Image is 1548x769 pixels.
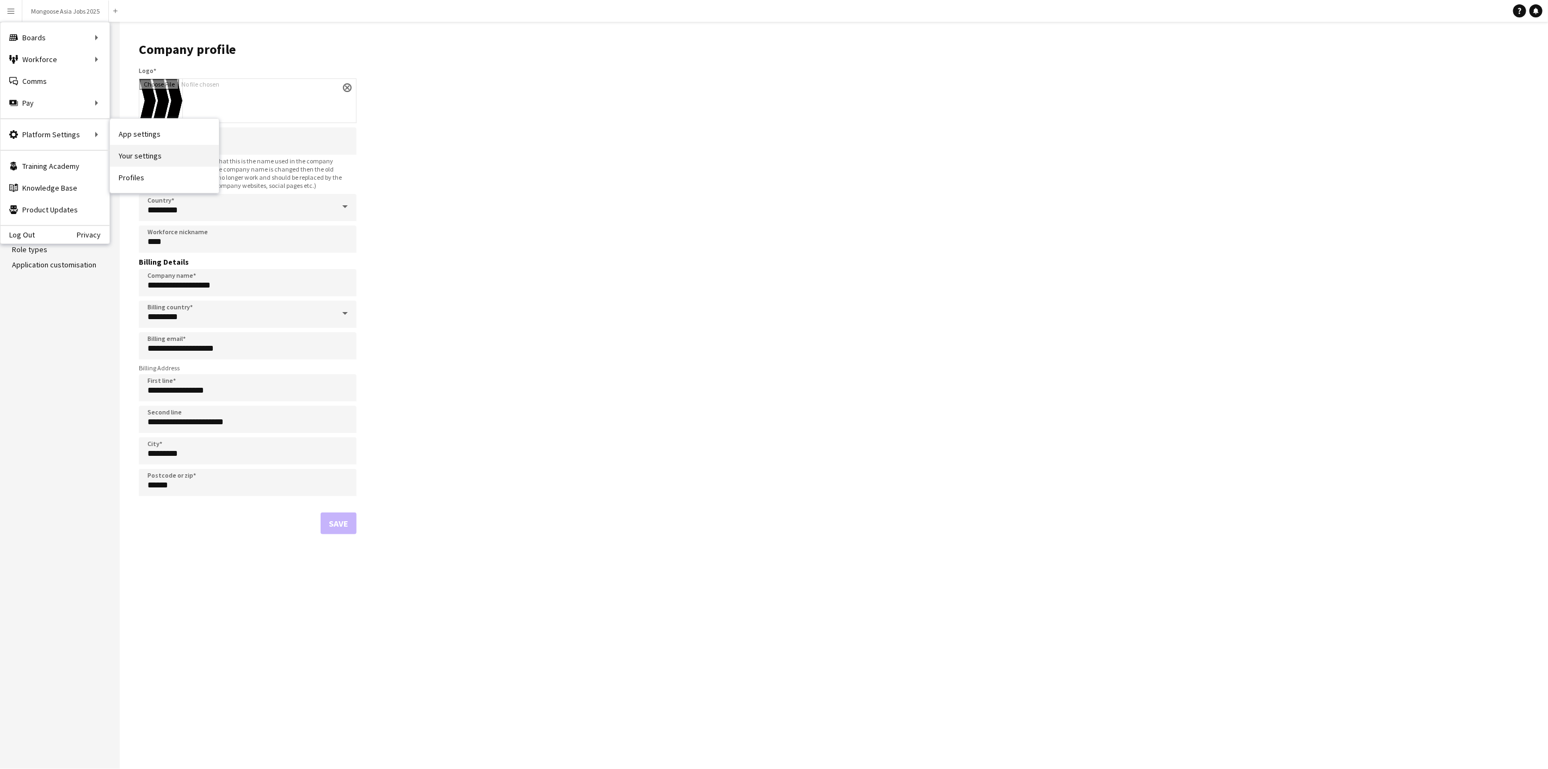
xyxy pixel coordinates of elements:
span: IMPORTANT: Please note that this is the name used in the company application page URL. If the com... [139,157,357,190]
div: Boards [1,27,109,48]
button: Mongoose Asia Jobs 2025 [22,1,109,22]
a: Product Updates [1,199,109,221]
a: Profiles [110,167,219,188]
iframe: Chat Widget [1304,331,1548,769]
a: Knowledge Base [1,177,109,199]
div: Workforce [1,48,109,70]
a: App settings [110,123,219,145]
a: Application customisation [12,260,96,270]
a: Role types [12,245,47,254]
a: Privacy [77,230,109,239]
a: Training Academy [1,155,109,177]
h1: Company profile [139,41,357,58]
a: Your settings [110,145,219,167]
a: Comms [1,70,109,92]
h3: Billing Address [139,364,357,372]
div: Platform Settings [1,124,109,145]
div: Pay [1,92,109,114]
a: Log Out [1,230,35,239]
h3: Billing Details [139,257,357,267]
